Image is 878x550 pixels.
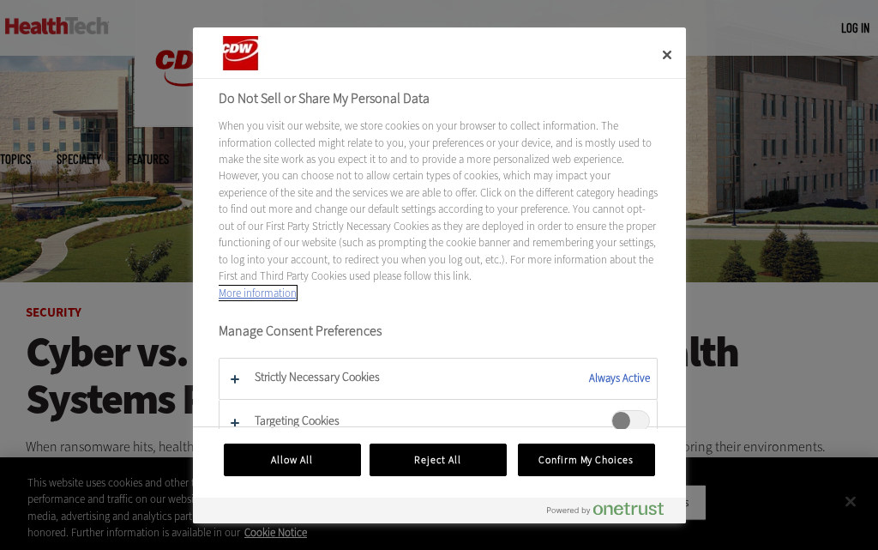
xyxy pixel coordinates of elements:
button: Reject All [370,444,507,476]
div: Preference center [193,27,686,523]
button: Confirm My Choices [518,444,655,476]
img: Powered by OneTrust Opens in a new Tab [547,502,664,516]
span: Targeting Cookies [611,410,650,432]
div: When you visit our website, we store cookies on your browser to collect information. The informat... [219,118,658,301]
div: Company Logo [219,36,322,70]
img: Company Logo [219,36,302,70]
a: Powered by OneTrust Opens in a new Tab [547,502,677,523]
a: More information about your privacy, opens in a new tab [219,286,297,300]
h3: Manage Consent Preferences [219,323,658,349]
button: Allow All [224,444,361,476]
button: Close [648,36,686,74]
h2: Do Not Sell or Share My Personal Data [219,88,658,109]
div: Do Not Sell or Share My Personal Data [193,27,686,523]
